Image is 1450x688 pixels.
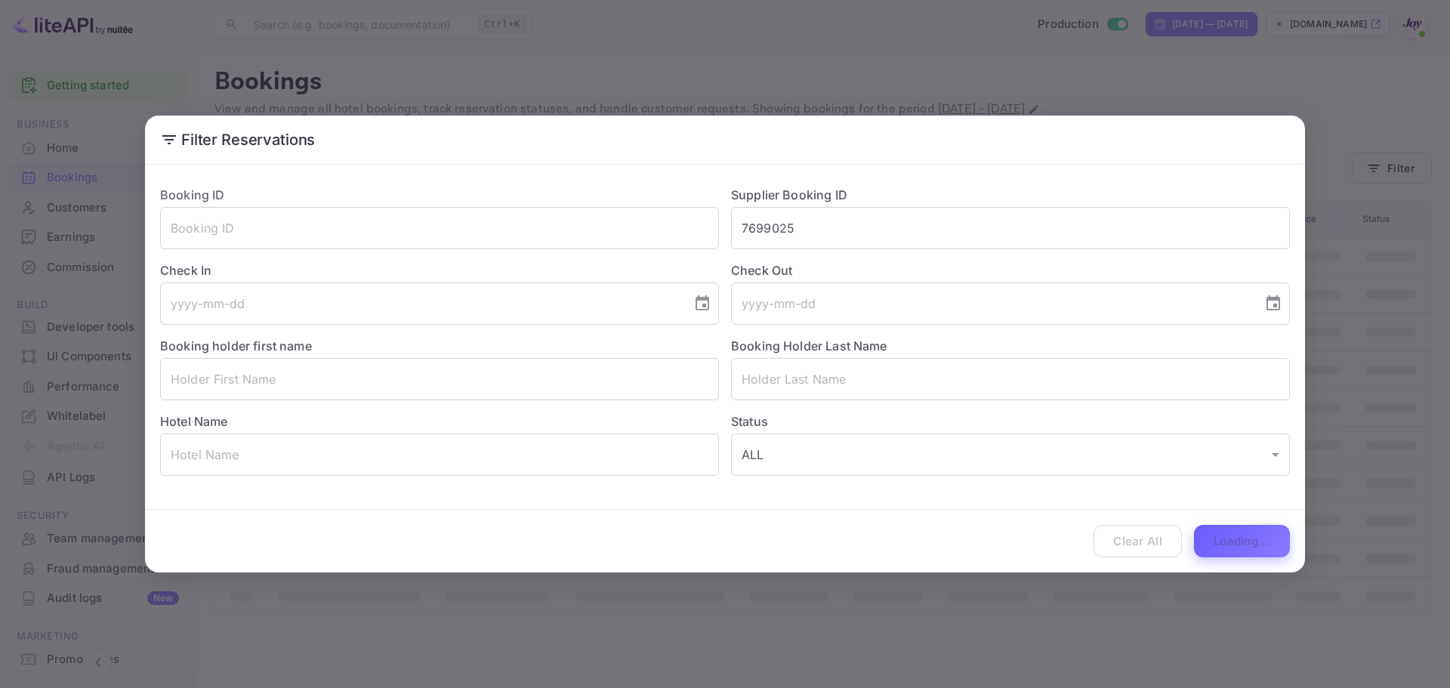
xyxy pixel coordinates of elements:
input: Hotel Name [160,433,719,476]
input: Holder First Name [160,358,719,400]
label: Supplier Booking ID [731,187,847,202]
input: Supplier Booking ID [731,207,1290,249]
h2: Filter Reservations [145,116,1305,164]
input: yyyy-mm-dd [731,282,1252,325]
label: Hotel Name [160,414,228,429]
div: ALL [731,433,1290,476]
label: Booking Holder Last Name [731,338,887,353]
label: Status [731,412,1290,430]
input: Booking ID [160,207,719,249]
input: yyyy-mm-dd [160,282,681,325]
button: Choose date [1258,288,1288,319]
label: Check In [160,261,719,279]
input: Holder Last Name [731,358,1290,400]
label: Check Out [731,261,1290,279]
label: Booking ID [160,187,225,202]
button: Choose date [687,288,717,319]
label: Booking holder first name [160,338,312,353]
